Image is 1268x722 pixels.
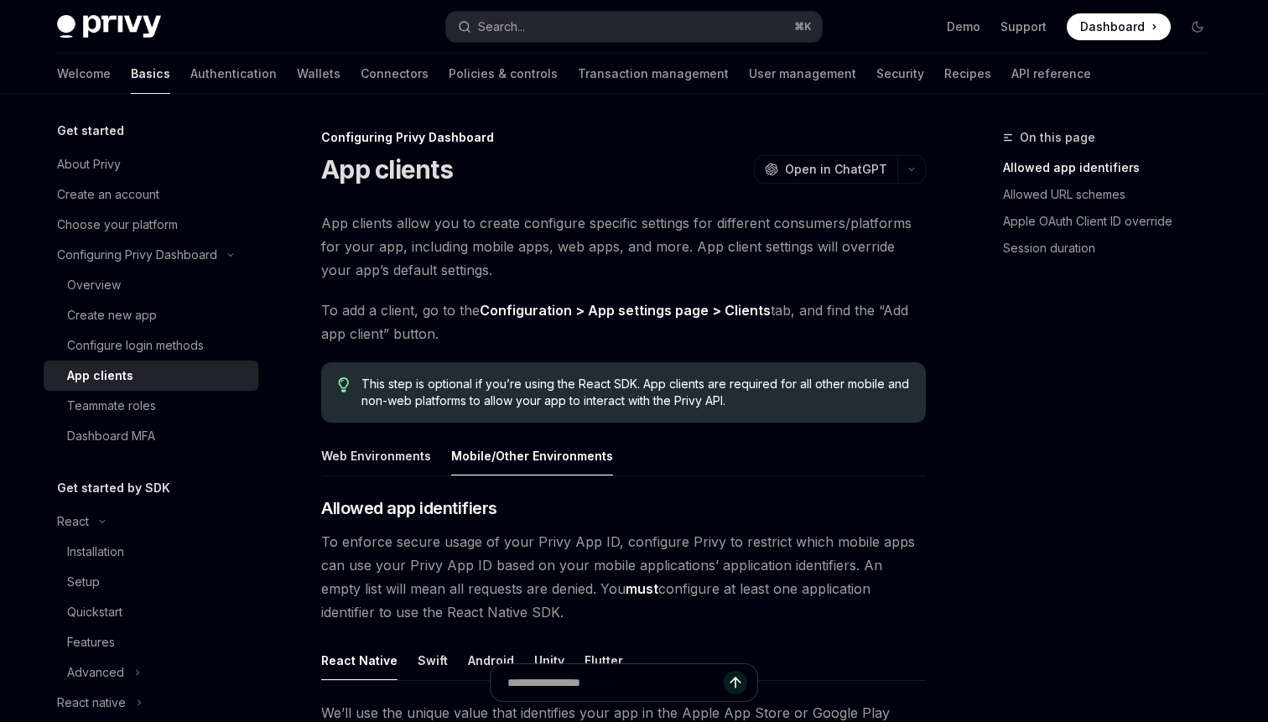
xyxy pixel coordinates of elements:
div: About Privy [57,154,121,174]
a: App clients [44,361,258,391]
div: Configuring Privy Dashboard [321,129,926,146]
div: App clients [67,366,133,386]
button: Open search [446,12,822,42]
a: User management [749,54,856,94]
button: Toggle React section [44,506,258,537]
button: Open in ChatGPT [754,155,897,184]
a: Recipes [944,54,991,94]
a: Create an account [44,179,258,210]
button: Toggle Advanced section [44,657,258,688]
svg: Tip [338,377,350,392]
span: Allowed app identifiers [321,496,497,520]
span: To add a client, go to the tab, and find the “Add app client” button. [321,299,926,345]
a: Choose your platform [44,210,258,240]
a: Overview [44,270,258,300]
div: React Native [321,641,398,680]
button: Toggle dark mode [1184,13,1211,40]
a: Basics [131,54,170,94]
a: Quickstart [44,597,258,627]
div: Setup [67,572,100,592]
a: Transaction management [578,54,729,94]
div: Configure login methods [67,335,204,356]
button: Toggle Configuring Privy Dashboard section [44,240,258,270]
span: This step is optional if you’re using the React SDK. App clients are required for all other mobil... [361,376,909,409]
a: Installation [44,537,258,567]
div: React native [57,693,126,713]
a: Security [876,54,924,94]
a: Welcome [57,54,111,94]
a: Dashboard MFA [44,421,258,451]
a: Allowed URL schemes [1003,181,1224,208]
div: Swift [418,641,448,680]
a: Create new app [44,300,258,330]
h5: Get started [57,121,124,141]
a: Configure login methods [44,330,258,361]
button: Send message [724,671,747,694]
a: Demo [947,18,980,35]
a: Allowed app identifiers [1003,154,1224,181]
div: Search... [478,17,525,37]
a: Connectors [361,54,429,94]
span: Open in ChatGPT [785,161,887,178]
div: Configuring Privy Dashboard [57,245,217,265]
a: Dashboard [1067,13,1171,40]
a: API reference [1011,54,1091,94]
div: Unity [534,641,564,680]
a: Configuration > App settings page > Clients [480,302,771,319]
div: Choose your platform [57,215,178,235]
div: Create new app [67,305,157,325]
div: React [57,512,89,532]
span: To enforce secure usage of your Privy App ID, configure Privy to restrict which mobile apps can u... [321,530,926,624]
a: Support [1000,18,1047,35]
div: Quickstart [67,602,122,622]
strong: must [626,580,658,597]
div: Android [468,641,514,680]
a: Setup [44,567,258,597]
a: Session duration [1003,235,1224,262]
img: dark logo [57,15,161,39]
a: About Privy [44,149,258,179]
div: Installation [67,542,124,562]
div: Teammate roles [67,396,156,416]
button: Toggle React native section [44,688,258,718]
div: Overview [67,275,121,295]
input: Ask a question... [507,664,724,701]
div: Dashboard MFA [67,426,155,446]
div: Create an account [57,184,159,205]
span: App clients allow you to create configure specific settings for different consumers/platforms for... [321,211,926,282]
div: Features [67,632,115,652]
h5: Get started by SDK [57,478,170,498]
div: Web Environments [321,436,431,475]
a: Teammate roles [44,391,258,421]
span: ⌘ K [794,20,812,34]
h1: App clients [321,154,453,184]
span: Dashboard [1080,18,1145,35]
div: Mobile/Other Environments [451,436,613,475]
div: Flutter [585,641,623,680]
a: Wallets [297,54,340,94]
div: Advanced [67,662,124,683]
a: Authentication [190,54,277,94]
a: Apple OAuth Client ID override [1003,208,1224,235]
a: Features [44,627,258,657]
a: Policies & controls [449,54,558,94]
span: On this page [1020,127,1095,148]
